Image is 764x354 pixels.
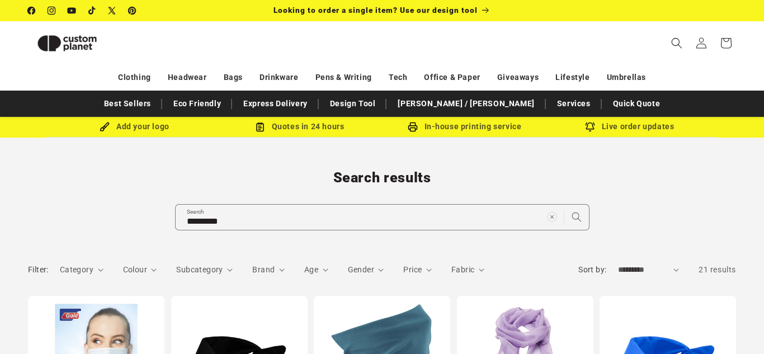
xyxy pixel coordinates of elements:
span: Price [403,265,422,274]
a: Clothing [118,68,151,87]
div: Quotes in 24 hours [217,120,382,134]
a: Bags [224,68,243,87]
a: Design Tool [324,94,381,114]
a: Eco Friendly [168,94,227,114]
a: Services [551,94,596,114]
h1: Search results [28,169,736,187]
a: Pens & Writing [315,68,372,87]
span: Gender [348,265,374,274]
img: Custom Planet [28,26,106,61]
a: Express Delivery [238,94,313,114]
span: Looking to order a single item? Use our design tool [273,6,478,15]
summary: Fabric (0 selected) [451,264,484,276]
span: Brand [252,265,275,274]
img: In-house printing [408,122,418,132]
img: Order updates [585,122,595,132]
span: 21 results [699,265,736,274]
span: Fabric [451,265,474,274]
button: Clear search term [540,205,564,229]
a: Giveaways [497,68,539,87]
div: In-house printing service [382,120,547,134]
div: Add your logo [52,120,217,134]
span: Category [60,265,93,274]
summary: Category (0 selected) [60,264,103,276]
a: Custom Planet [24,21,144,65]
label: Sort by: [578,265,606,274]
a: [PERSON_NAME] / [PERSON_NAME] [392,94,540,114]
a: Tech [389,68,407,87]
h2: Filter: [28,264,49,276]
summary: Colour (0 selected) [123,264,157,276]
img: Brush Icon [100,122,110,132]
a: Lifestyle [555,68,589,87]
summary: Age (0 selected) [304,264,328,276]
span: Age [304,265,318,274]
a: Headwear [168,68,207,87]
button: Search [564,205,589,229]
summary: Gender (0 selected) [348,264,384,276]
span: Subcategory [176,265,223,274]
summary: Brand (0 selected) [252,264,285,276]
summary: Search [664,31,689,55]
a: Office & Paper [424,68,480,87]
summary: Price [403,264,432,276]
span: Colour [123,265,147,274]
a: Umbrellas [607,68,646,87]
a: Drinkware [260,68,298,87]
a: Quick Quote [607,94,666,114]
summary: Subcategory (0 selected) [176,264,233,276]
img: Order Updates Icon [255,122,265,132]
div: Live order updates [547,120,712,134]
a: Best Sellers [98,94,157,114]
